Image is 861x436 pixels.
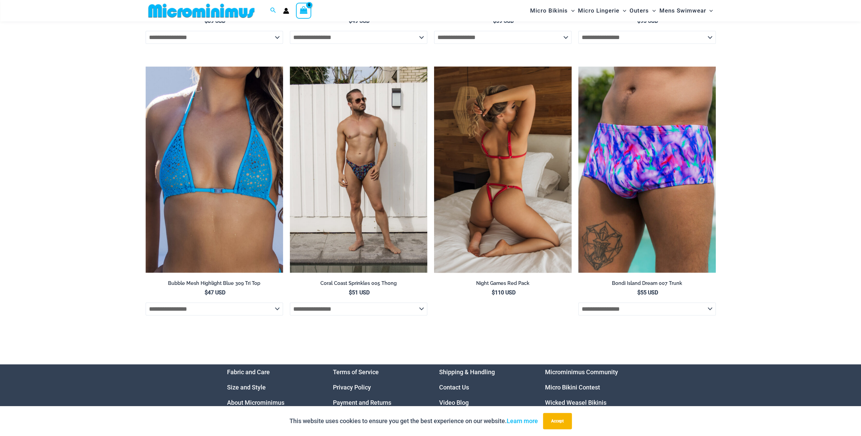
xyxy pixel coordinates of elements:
[146,280,283,289] a: Bubble Mesh Highlight Blue 309 Tri Top
[349,289,352,296] span: $
[333,368,379,376] a: Terms of Service
[146,67,283,273] img: Bubble Mesh Highlight Blue 309 Tri Top 4
[439,364,528,410] aside: Footer Widget 3
[578,67,716,273] a: Bondi Island Dream 007 Trunk 01Bondi Island Dream 007 Trunk 03Bondi Island Dream 007 Trunk 03
[290,280,427,289] a: Coral Coast Sprinkles 005 Thong
[333,399,391,406] a: Payment and Returns
[706,2,713,19] span: Menu Toggle
[270,6,276,15] a: Search icon link
[659,2,706,19] span: Mens Swimwear
[637,289,658,296] bdi: 55 USD
[289,416,538,426] p: This website uses cookies to ensure you get the best experience on our website.
[434,67,572,273] a: Night Games Red 1133 Bralette 6133 Thong 04Night Games Red 1133 Bralette 6133 Thong 06Night Games...
[545,364,634,410] aside: Footer Widget 4
[349,289,370,296] bdi: 51 USD
[578,280,716,289] a: Bondi Island Dream 007 Trunk
[290,280,427,287] h2: Coral Coast Sprinkles 005 Thong
[619,2,626,19] span: Menu Toggle
[227,364,316,410] aside: Footer Widget 1
[333,364,422,410] nav: Menu
[146,67,283,273] a: Bubble Mesh Highlight Blue 309 Tri Top 4Bubble Mesh Highlight Blue 309 Tri Top 469 Thong 04Bubble...
[439,399,469,406] a: Video Blog
[628,2,657,19] a: OutersMenu ToggleMenu Toggle
[439,384,469,391] a: Contact Us
[530,2,568,19] span: Micro Bikinis
[434,280,572,289] a: Night Games Red Pack
[439,368,495,376] a: Shipping & Handling
[545,399,606,406] a: Wicked Weasel Bikinis
[576,2,628,19] a: Micro LingerieMenu ToggleMenu Toggle
[146,3,257,18] img: MM SHOP LOGO FLAT
[227,384,266,391] a: Size and Style
[227,364,316,410] nav: Menu
[657,2,714,19] a: Mens SwimwearMenu ToggleMenu Toggle
[434,67,572,273] img: Night Games Red 1133 Bralette 6133 Thong 06
[283,8,289,14] a: Account icon link
[545,364,634,410] nav: Menu
[205,289,208,296] span: $
[578,67,716,273] img: Bondi Island Dream 007 Trunk 01
[527,1,716,20] nav: Site Navigation
[578,2,619,19] span: Micro Lingerie
[205,289,225,296] bdi: 47 USD
[637,289,640,296] span: $
[630,2,649,19] span: Outers
[543,413,572,429] button: Accept
[545,368,618,376] a: Microminimus Community
[296,3,312,18] a: View Shopping Cart, empty
[492,289,516,296] bdi: 110 USD
[290,67,427,273] img: Coral Coast Sprinkles 005 Thong 06
[333,364,422,410] aside: Footer Widget 2
[290,67,427,273] a: Coral Coast Sprinkles 005 Thong 06Coral Coast Sprinkles 005 Thong 08Coral Coast Sprinkles 005 Tho...
[507,417,538,424] a: Learn more
[146,280,283,287] h2: Bubble Mesh Highlight Blue 309 Tri Top
[568,2,575,19] span: Menu Toggle
[578,280,716,287] h2: Bondi Island Dream 007 Trunk
[227,368,270,376] a: Fabric and Care
[492,289,495,296] span: $
[333,384,371,391] a: Privacy Policy
[528,2,576,19] a: Micro BikinisMenu ToggleMenu Toggle
[227,399,284,406] a: About Microminimus
[649,2,656,19] span: Menu Toggle
[545,384,600,391] a: Micro Bikini Contest
[434,280,572,287] h2: Night Games Red Pack
[439,364,528,410] nav: Menu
